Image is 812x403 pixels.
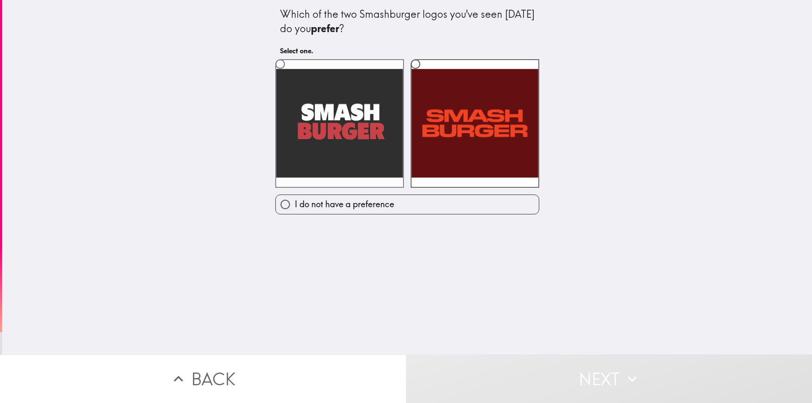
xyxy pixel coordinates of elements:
div: Which of the two Smashburger logos you've seen [DATE] do you ? [280,7,535,36]
button: I do not have a preference [276,195,539,214]
b: prefer [311,22,339,35]
button: Next [406,354,812,403]
h6: Select one. [280,46,535,55]
span: I do not have a preference [295,198,394,210]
